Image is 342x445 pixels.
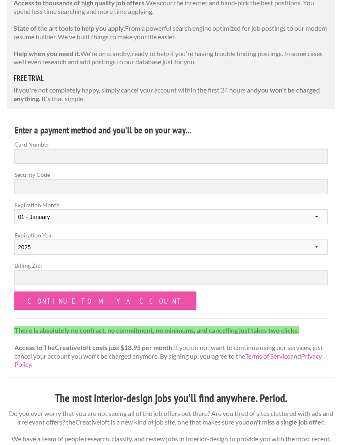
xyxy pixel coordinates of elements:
[14,327,328,369] p: If you do not want to continue using our services, just cancel your account you won't be charged ...
[14,86,329,104] p: If you're not completely happy, simply cancel your account within the first 24 hours and . It's t...
[14,50,80,58] strong: Help when you need it.
[246,418,325,426] strong: don't miss a single job offer.
[14,262,328,270] label: Billing Zip:
[14,86,320,103] strong: you won't be charged anything
[7,391,335,407] h3: The most interior-design jobs you'll find anywhere. Period.
[14,75,329,82] h5: free trial
[14,344,174,352] strong: Access to TheCreativeloft costs just $18.95 per month.
[14,140,328,149] label: Card Number
[14,210,328,225] select: Expiration Month
[14,50,329,67] p: We're on standby, ready to help if you're having trouble finding postings. In some cases we'll ev...
[245,352,290,360] a: Terms of Service
[14,352,322,369] a: Privacy Policy
[14,124,328,137] h4: Enter a payment method and you'll be on your way...
[14,240,328,255] select: Expiration Year
[14,25,329,42] p: From a powerful search engine optimized for job postings to our modern resume builder. We've buil...
[14,292,196,310] input: Continue to my account
[14,327,299,334] strong: There is absolutely no contract, no commitment, no minimums, and cancelling just takes two clicks.
[14,201,328,231] label: Expiration Month
[14,231,328,262] label: Expiration Year
[14,25,125,32] strong: State of the art tools to help you apply.
[14,171,328,179] label: Security Code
